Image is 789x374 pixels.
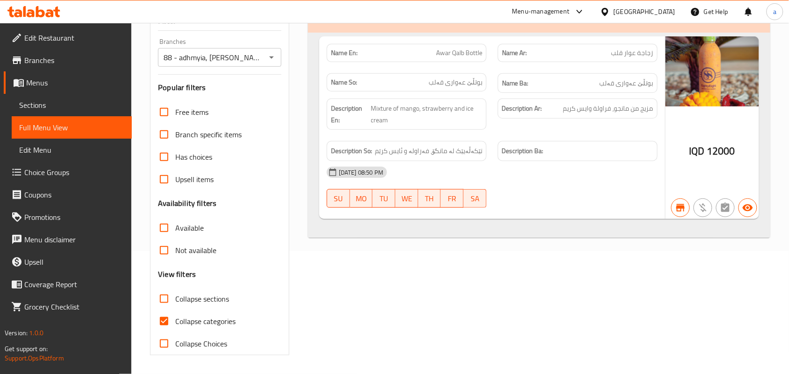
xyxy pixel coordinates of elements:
button: TU [373,189,395,208]
span: FR [445,192,460,205]
span: 12000 [707,142,735,160]
h3: Availability filters [158,198,216,209]
span: Collapse Choices [175,338,227,349]
img: Bottle_Awar_Qalb_10000637859041551366176.jpg [666,36,759,106]
span: Coverage Report [24,279,124,290]
span: Promotions [24,212,124,223]
strong: Description So: [331,145,372,157]
span: Awar Qalb Bottle [436,48,482,58]
span: MO [354,192,369,205]
span: TU [376,192,392,205]
button: SU [327,189,350,208]
span: Collapse sections [175,293,229,304]
span: Menus [26,77,124,88]
span: Not available [175,245,216,256]
span: WE [399,192,415,205]
strong: Name En: [331,48,358,58]
span: a [773,7,776,17]
span: Menu disclaimer [24,234,124,245]
span: Branch specific items [175,129,242,140]
strong: Name Ar: [502,48,527,58]
span: [DATE] 08:50 PM [335,168,387,177]
a: Grocery Checklist [4,296,132,318]
h3: Popular filters [158,82,281,93]
a: Coupons [4,183,132,206]
span: Upsell [24,256,124,268]
button: TH [418,189,441,208]
div: [GEOGRAPHIC_DATA] [614,7,675,17]
button: MO [350,189,373,208]
span: Upsell items [175,174,214,185]
strong: Description Ba: [502,145,544,157]
span: Free items [175,106,208,118]
span: Sections [19,99,124,111]
a: Menu disclaimer [4,228,132,251]
span: Full Menu View [19,122,124,133]
a: Support.OpsPlatform [5,352,64,364]
button: Branch specific item [671,198,690,217]
span: Get support on: [5,343,48,355]
h3: View filters [158,269,196,280]
a: Full Menu View [12,116,132,139]
a: Sections [12,94,132,116]
button: WE [395,189,418,208]
a: Promotions [4,206,132,228]
span: بوتڵێ عەواری قەلب [600,78,653,89]
strong: Name Ba: [502,78,529,89]
span: Version: [5,327,28,339]
span: SU [331,192,346,205]
span: IQD [689,142,705,160]
span: TH [422,192,438,205]
span: Edit Restaurant [24,32,124,43]
span: مزيج من مانجو، فراولة وايس كريم [563,103,653,114]
a: Upsell [4,251,132,273]
span: Collapse categories [175,316,236,327]
span: Mixture of mango, strawberry and ice cream [371,103,482,126]
strong: Description En: [331,103,369,126]
a: Branches [4,49,132,71]
span: 1.0.0 [29,327,43,339]
a: Coverage Report [4,273,132,296]
strong: Name So: [331,78,357,87]
a: Choice Groups [4,161,132,183]
button: Open [265,51,278,64]
span: بوتڵێ عەواری قەلب [429,78,482,87]
button: SA [464,189,487,208]
span: زجاجة عوار قلب [611,48,653,58]
span: Grocery Checklist [24,301,124,312]
button: Available [739,198,757,217]
button: FR [441,189,464,208]
button: Not has choices [716,198,735,217]
span: Coupons [24,189,124,200]
div: (En): [PERSON_NAME](Ar):زجاجات العصير(So):شەربەتی بوتڵ(Ba):شەربەتی بوتڵ [308,33,770,238]
strong: Description Ar: [502,103,542,114]
div: Menu-management [512,6,570,17]
span: تێکەڵەیێک لە مانگۆ، فەراولە و ئایس کرێم [375,145,482,157]
span: SA [467,192,483,205]
span: Available [175,222,204,233]
span: Choice Groups [24,167,124,178]
span: Edit Menu [19,144,124,155]
a: Edit Restaurant [4,27,132,49]
a: Menus [4,71,132,94]
span: Branches [24,55,124,66]
button: Purchased item [694,198,712,217]
a: Edit Menu [12,139,132,161]
span: Has choices [175,151,212,162]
